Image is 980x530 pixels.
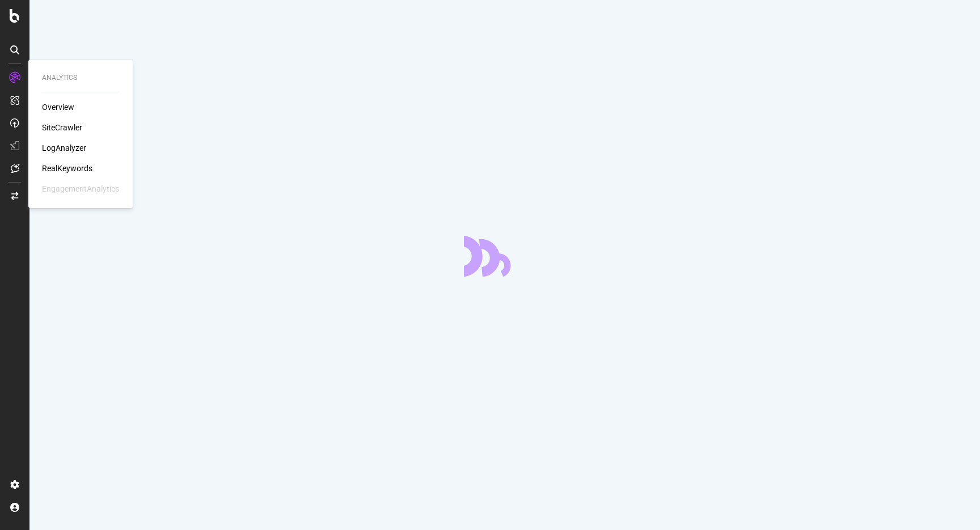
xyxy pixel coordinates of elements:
div: EngagementAnalytics [42,183,119,194]
a: RealKeywords [42,163,92,174]
a: LogAnalyzer [42,142,86,154]
div: Analytics [42,73,119,83]
a: SiteCrawler [42,122,82,133]
a: Overview [42,101,74,113]
div: animation [464,236,546,277]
